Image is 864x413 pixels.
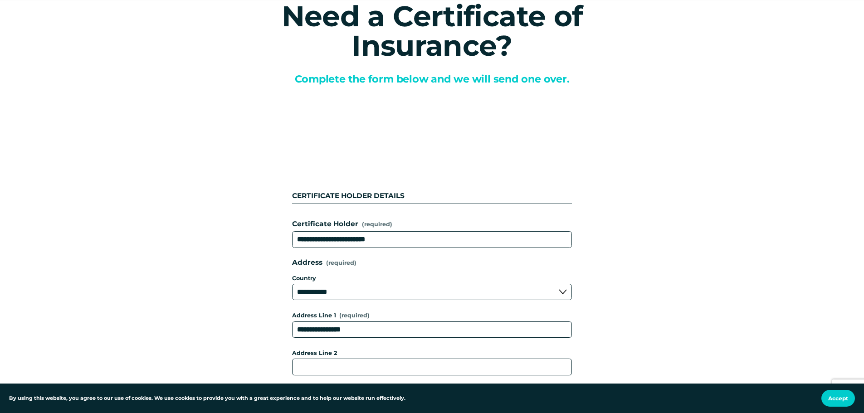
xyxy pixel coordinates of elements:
[292,284,572,301] select: Country
[292,321,572,338] input: Address Line 1
[295,73,570,85] span: Complete the form below and we will send one over.
[292,272,572,284] div: Country
[362,220,392,229] span: (required)
[326,260,356,266] span: (required)
[339,313,370,319] span: (required)
[9,394,405,403] p: By using this website, you agree to our use of cookies. We use cookies to provide you with a grea...
[292,359,572,375] input: Address Line 2
[292,311,572,321] div: Address Line 1
[292,349,572,359] div: Address Line 2
[292,257,322,268] span: Address
[292,190,572,204] div: CERTIFICATE HOLDER DETAILS
[821,390,855,407] button: Accept
[221,1,643,60] h1: Need a Certificate of Insurance?
[828,395,848,402] span: Accept
[292,219,358,230] span: Certificate Holder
